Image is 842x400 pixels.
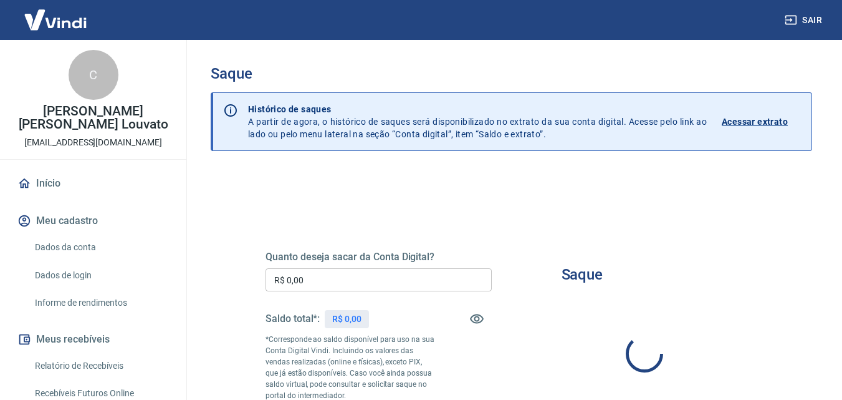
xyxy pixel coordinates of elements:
button: Sair [782,9,827,32]
h3: Saque [562,266,603,283]
h3: Saque [211,65,812,82]
p: A partir de agora, o histórico de saques será disponibilizado no extrato da sua conta digital. Ac... [248,103,707,140]
button: Meus recebíveis [15,326,171,353]
a: Dados de login [30,263,171,288]
a: Acessar extrato [722,103,801,140]
a: Relatório de Recebíveis [30,353,171,379]
h5: Saldo total*: [266,313,320,325]
p: R$ 0,00 [332,313,361,326]
button: Meu cadastro [15,207,171,235]
h5: Quanto deseja sacar da Conta Digital? [266,251,492,263]
img: Vindi [15,1,96,39]
p: [EMAIL_ADDRESS][DOMAIN_NAME] [24,136,162,149]
p: [PERSON_NAME] [PERSON_NAME] Louvato [10,105,176,131]
div: C [69,50,118,100]
a: Dados da conta [30,235,171,260]
a: Informe de rendimentos [30,290,171,316]
p: Acessar extrato [722,115,788,128]
a: Início [15,170,171,197]
p: Histórico de saques [248,103,707,115]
